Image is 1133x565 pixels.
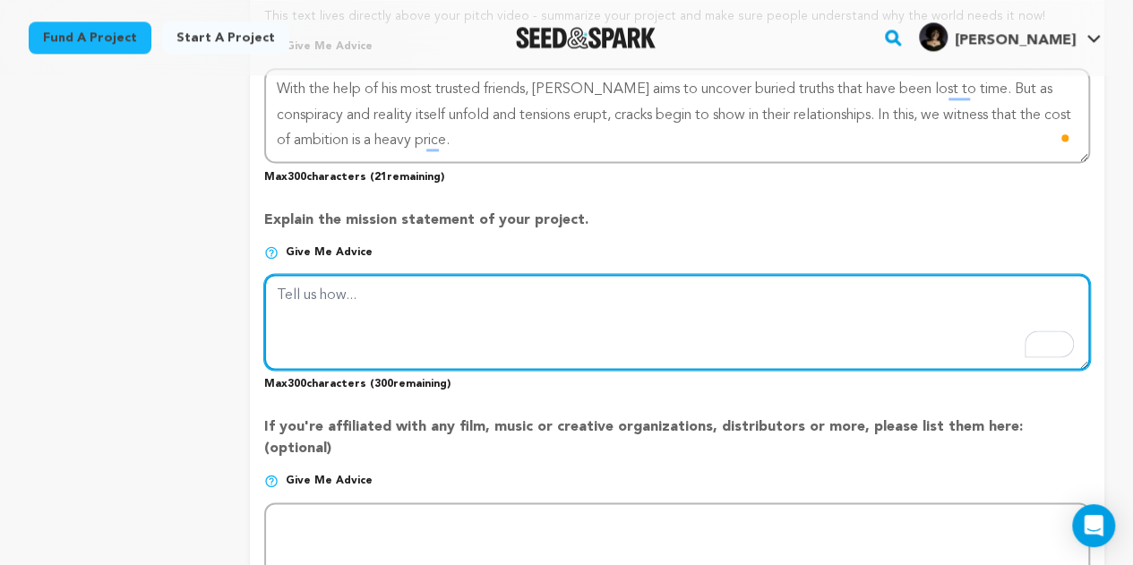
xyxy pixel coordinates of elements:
a: Start a project [162,21,289,54]
span: 21 [374,172,387,183]
span: Give me advice [286,474,373,488]
textarea: To enrich screen reader interactions, please activate Accessibility in Grammarly extension settings [264,68,1090,163]
p: If you're affiliated with any film, music or creative organizations, distributors or more, please... [264,416,1090,474]
div: Open Intercom Messenger [1072,504,1115,547]
div: Nicole A.'s Profile [919,22,1076,51]
span: 300 [288,172,306,183]
img: help-circle.svg [264,474,279,488]
a: Nicole A.'s Profile [915,19,1104,51]
p: Max characters ( remaining) [264,370,1090,391]
span: [PERSON_NAME] [955,33,1076,47]
span: Give me advice [286,245,373,260]
textarea: To enrich screen reader interactions, please activate Accessibility in Grammarly extension settings [264,274,1090,369]
a: Seed&Spark Homepage [516,27,657,48]
img: help-circle.svg [264,245,279,260]
span: 300 [288,379,306,390]
p: Max characters ( remaining) [264,163,1090,184]
p: Explain the mission statement of your project. [264,210,1090,245]
a: Fund a project [29,21,151,54]
img: Seed&Spark Logo Dark Mode [516,27,657,48]
span: Nicole A.'s Profile [915,19,1104,56]
span: 300 [374,379,393,390]
img: 5c3e2a07b7a97b80.jpg [919,22,948,51]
